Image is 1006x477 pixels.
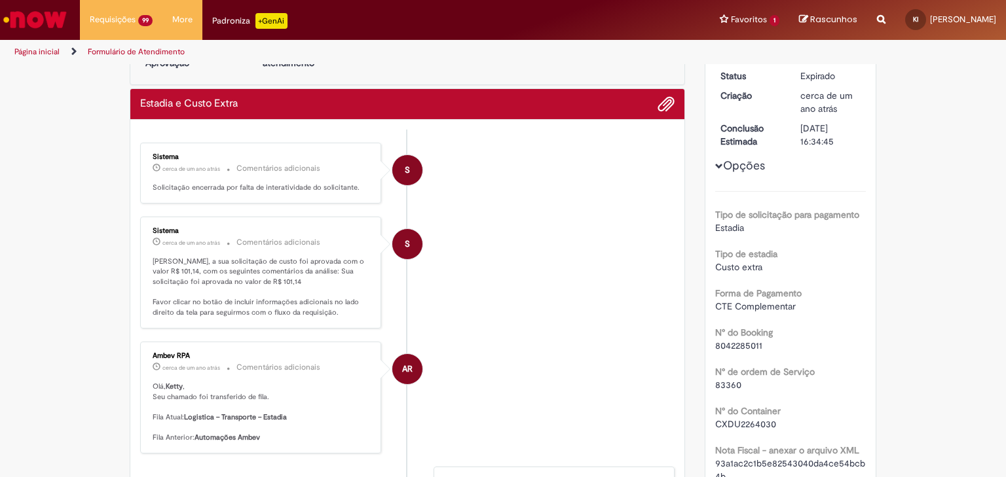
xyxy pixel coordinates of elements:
[711,69,791,82] dt: Status
[800,122,861,148] div: [DATE] 16:34:45
[913,15,918,24] span: KI
[715,222,744,234] span: Estadia
[162,165,220,173] time: 21/08/2024 09:17:50
[153,183,371,193] p: Solicitação encerrada por falta de interatividade do solicitante.
[715,248,777,260] b: Tipo de estadia
[212,13,288,29] div: Padroniza
[715,209,859,221] b: Tipo de solicitação para pagamento
[236,163,320,174] small: Comentários adicionais
[1,7,69,33] img: ServiceNow
[715,300,796,312] span: CTE Complementar
[930,14,996,25] span: [PERSON_NAME]
[140,98,238,110] h2: Estadia e Custo Extra Histórico de tíquete
[195,433,260,442] b: Automações Ambev
[88,46,185,57] a: Formulário de Atendimento
[800,90,853,115] time: 17/05/2024 13:34:40
[715,444,859,456] b: Nota Fiscal - anexar o arquivo XML
[715,261,762,273] span: Custo extra
[153,227,371,235] div: Sistema
[711,89,791,102] dt: Criação
[800,89,861,115] div: 17/05/2024 13:34:40
[800,90,853,115] span: cerca de um ano atrás
[405,154,410,186] span: S
[715,418,776,430] span: CXDU2264030
[153,256,371,318] p: [PERSON_NAME], a sua solicitação de custo foi aprovada com o valor R$ 101,14, com os seguintes co...
[392,354,422,384] div: Ambev RPA
[658,96,675,113] button: Adicionar anexos
[172,13,193,26] span: More
[162,239,220,247] time: 26/07/2024 15:17:47
[162,364,220,372] time: 18/05/2024 19:02:50
[800,69,861,82] div: Expirado
[715,340,762,351] span: 8042285011
[715,405,781,417] b: N° do Container
[405,228,410,260] span: S
[715,379,741,391] span: 83360
[715,366,815,378] b: N° de ordem de Serviço
[90,13,136,26] span: Requisições
[799,14,857,26] a: Rascunhos
[162,165,220,173] span: cerca de um ano atrás
[392,229,422,259] div: System
[715,287,802,299] b: Forma de Pagamento
[162,364,220,372] span: cerca de um ano atrás
[255,13,288,29] p: +GenAi
[14,46,60,57] a: Página inicial
[10,40,661,64] ul: Trilhas de página
[715,327,773,338] b: N° do Booking
[166,381,183,391] b: Ketty
[153,153,371,161] div: Sistema
[153,381,371,443] p: Olá, , Seu chamado foi transferido de fila. Fila Atual: Fila Anterior:
[770,15,779,26] span: 1
[138,15,153,26] span: 99
[392,155,422,185] div: System
[402,353,413,385] span: AR
[184,412,287,422] b: Logistica – Transporte – Estadia
[236,362,320,373] small: Comentários adicionais
[731,13,767,26] span: Favoritos
[153,352,371,360] div: Ambev RPA
[810,13,857,26] span: Rascunhos
[162,239,220,247] span: cerca de um ano atrás
[236,237,320,248] small: Comentários adicionais
[711,122,791,148] dt: Conclusão Estimada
